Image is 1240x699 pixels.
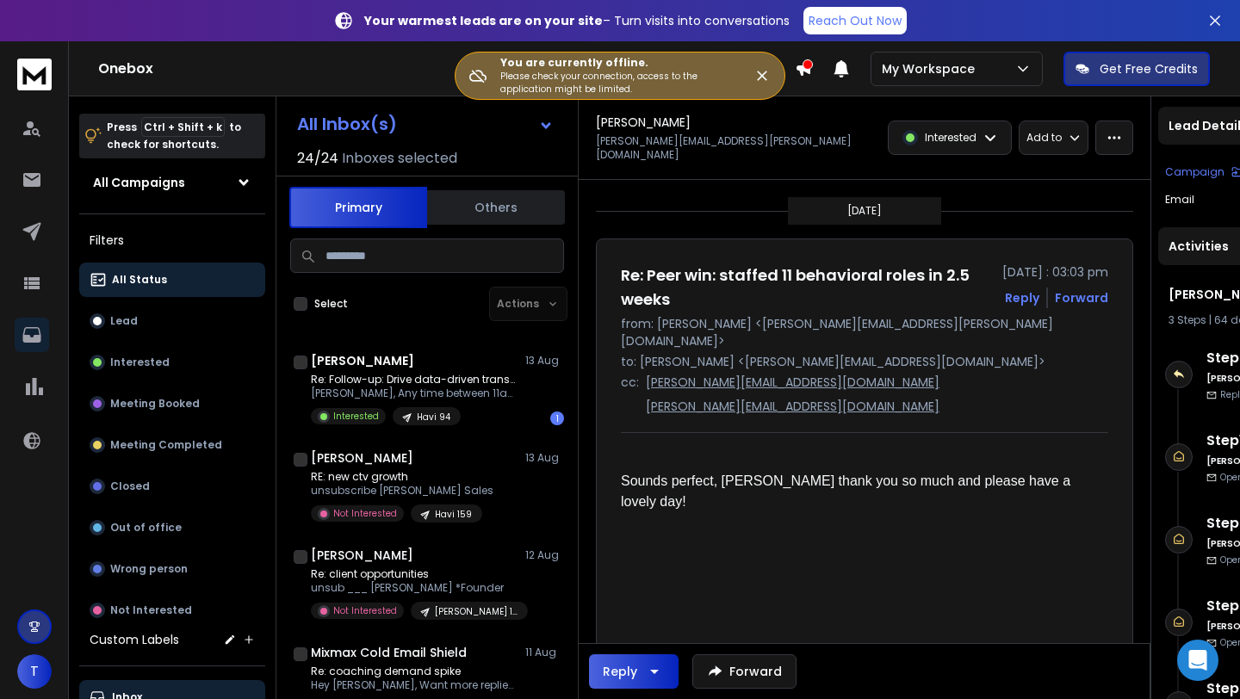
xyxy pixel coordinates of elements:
[500,56,726,70] h3: You are currently offline.
[297,115,397,133] h1: All Inbox(s)
[79,469,265,504] button: Closed
[596,134,859,162] p: [PERSON_NAME][EMAIL_ADDRESS][PERSON_NAME][DOMAIN_NAME]
[289,187,427,228] button: Primary
[500,70,726,96] p: Please check your connection, access to the application might be limited.
[311,449,413,467] h1: [PERSON_NAME]
[314,297,348,311] label: Select
[297,148,338,169] span: 24 / 24
[809,12,902,29] p: Reach Out Now
[110,397,200,411] p: Meeting Booked
[333,507,397,520] p: Not Interested
[311,665,518,678] p: Re: coaching demand spike
[79,387,265,421] button: Meeting Booked
[621,471,1094,512] div: Sounds perfect, [PERSON_NAME] thank you so much and please have a lovely day!
[311,547,413,564] h1: [PERSON_NAME]
[525,646,564,659] p: 11 Aug
[621,263,992,312] h1: Re: Peer win: staffed 11 behavioral roles in 2.5 weeks
[79,428,265,462] button: Meeting Completed
[17,59,52,90] img: logo
[596,114,691,131] h1: [PERSON_NAME]
[333,604,397,617] p: Not Interested
[692,654,797,689] button: Forward
[435,508,472,521] p: Havi 159
[342,148,457,169] h3: Inboxes selected
[79,304,265,338] button: Lead
[803,7,907,34] a: Reach Out Now
[311,484,493,498] p: unsubscribe [PERSON_NAME] Sales
[79,593,265,628] button: Not Interested
[1002,263,1108,281] p: [DATE] : 03:03 pm
[110,314,138,328] p: Lead
[79,552,265,586] button: Wrong person
[311,387,518,400] p: [PERSON_NAME], Any time between 11am-2pm
[79,228,265,252] h3: Filters
[1100,60,1198,77] p: Get Free Credits
[110,438,222,452] p: Meeting Completed
[110,479,150,493] p: Closed
[1165,193,1194,207] p: Email
[17,654,52,689] button: T
[646,398,939,415] p: [PERSON_NAME][EMAIL_ADDRESS][DOMAIN_NAME]
[364,12,790,29] p: – Turn visits into conversations
[364,12,603,29] strong: Your warmest leads are on your site
[112,273,167,287] p: All Status
[621,374,639,415] p: cc:
[333,410,379,423] p: Interested
[311,644,467,661] h1: Mixmax Cold Email Shield
[311,352,414,369] h1: [PERSON_NAME]
[589,654,679,689] button: Reply
[1055,289,1108,306] div: Forward
[79,345,265,380] button: Interested
[93,174,185,191] h1: All Campaigns
[311,581,518,595] p: unsub ___ [PERSON_NAME] *Founder
[79,263,265,297] button: All Status
[1005,289,1039,306] button: Reply
[107,119,241,153] p: Press to check for shortcuts.
[283,107,567,141] button: All Inbox(s)
[110,521,182,535] p: Out of office
[90,631,179,648] h3: Custom Labels
[1063,52,1210,86] button: Get Free Credits
[98,59,795,79] h1: Onebox
[525,451,564,465] p: 13 Aug
[621,353,1108,370] p: to: [PERSON_NAME] <[PERSON_NAME][EMAIL_ADDRESS][DOMAIN_NAME]>
[110,603,192,617] p: Not Interested
[621,315,1108,349] p: from: [PERSON_NAME] <[PERSON_NAME][EMAIL_ADDRESS][PERSON_NAME][DOMAIN_NAME]>
[1177,640,1218,681] div: Open Intercom Messenger
[79,165,265,200] button: All Campaigns
[435,605,518,618] p: [PERSON_NAME] 18
[311,470,493,484] p: RE: new ctv growth
[79,510,265,545] button: Out of office
[1026,131,1062,145] p: Add to
[110,356,170,369] p: Interested
[550,411,564,425] div: 1
[311,678,518,692] p: Hey [PERSON_NAME], Want more replies to
[311,373,518,387] p: Re: Follow-up: Drive data-driven transformation
[603,663,637,680] div: Reply
[427,189,565,226] button: Others
[1165,165,1224,179] p: Campaign
[417,411,450,424] p: Havi 94
[925,131,976,145] p: Interested
[141,117,225,137] span: Ctrl + Shift + k
[311,567,518,581] p: Re: client opportunities
[646,374,939,391] p: [PERSON_NAME][EMAIL_ADDRESS][DOMAIN_NAME]
[1169,312,1206,327] span: 3 Steps
[110,562,188,576] p: Wrong person
[882,60,982,77] p: My Workspace
[525,354,564,368] p: 13 Aug
[525,548,564,562] p: 12 Aug
[847,204,882,218] p: [DATE]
